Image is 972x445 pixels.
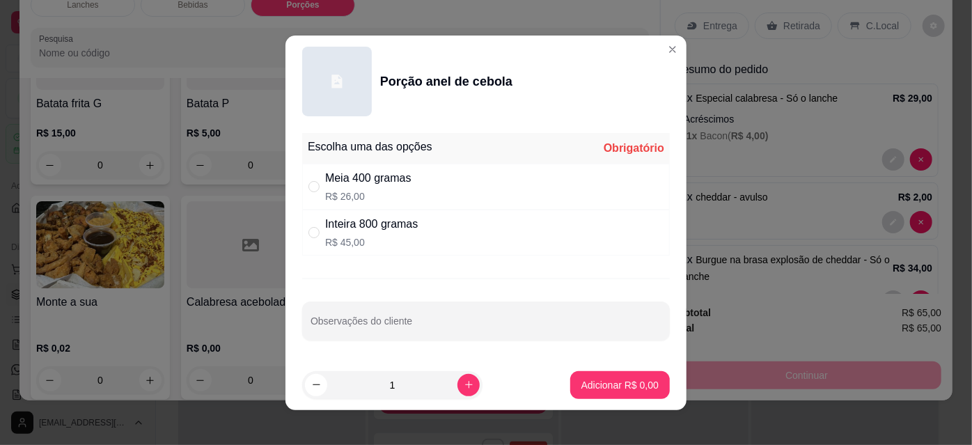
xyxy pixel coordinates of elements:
[311,320,661,334] input: Observações do cliente
[325,170,411,187] div: Meia 400 gramas
[380,72,512,91] div: Porção anel de cebola
[581,378,659,392] p: Adicionar R$ 0,00
[325,189,411,203] p: R$ 26,00
[661,38,684,61] button: Close
[325,235,418,249] p: R$ 45,00
[308,139,432,155] div: Escolha uma das opções
[570,371,670,399] button: Adicionar R$ 0,00
[604,140,664,157] div: Obrigatório
[457,374,480,396] button: increase-product-quantity
[305,374,327,396] button: decrease-product-quantity
[325,216,418,233] div: Inteira 800 gramas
